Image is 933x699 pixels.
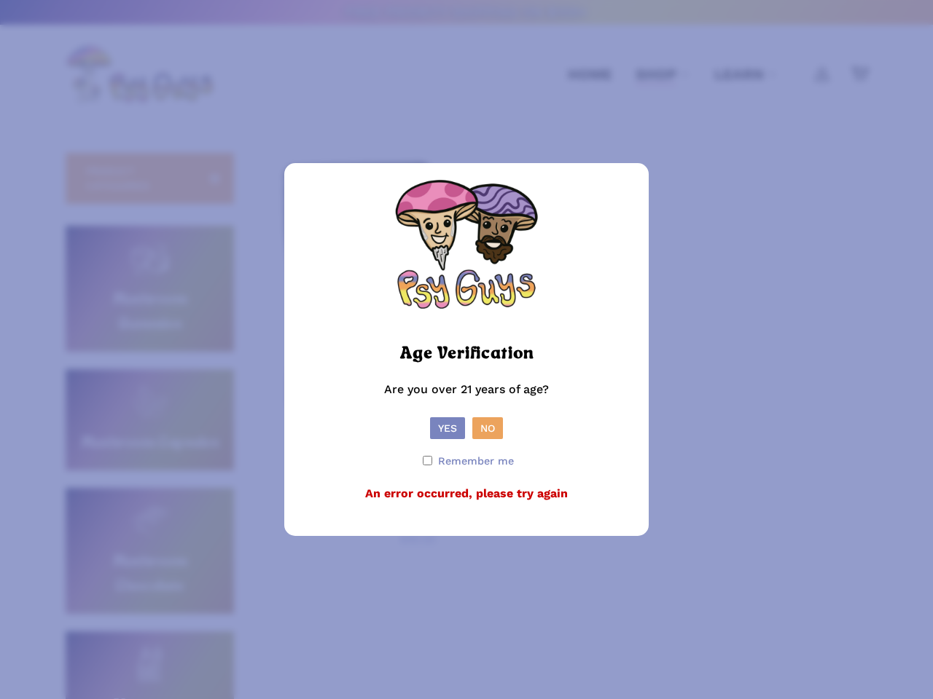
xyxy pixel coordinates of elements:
[299,379,634,417] p: Are you over 21 years of age?
[400,341,534,368] h2: Age Verification
[394,178,539,323] img: PsyGuys
[365,483,568,521] p: An error occurred, please try again
[423,456,432,465] input: Remember me
[430,417,465,439] button: Yes
[438,451,514,471] span: Remember me
[472,417,503,439] button: No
